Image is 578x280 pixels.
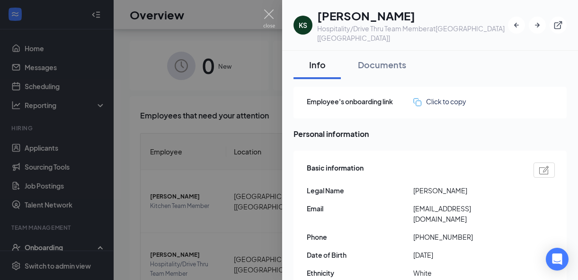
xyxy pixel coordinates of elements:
span: [DATE] [413,250,520,260]
span: White [413,268,520,278]
span: Personal information [293,128,567,140]
div: Documents [358,59,406,71]
span: Email [307,203,413,214]
span: [PERSON_NAME] [413,185,520,196]
button: ArrowRight [529,17,546,34]
svg: ArrowLeftNew [512,20,521,30]
button: ArrowLeftNew [508,17,525,34]
span: Phone [307,232,413,242]
div: KS [299,20,307,30]
span: Basic information [307,163,364,178]
svg: ArrowRight [533,20,542,30]
button: Click to copy [413,96,466,107]
img: click-to-copy.71757273a98fde459dfc.svg [413,98,421,106]
span: Date of Birth [307,250,413,260]
div: Hospitality/Drive Thru Team Member at [GEOGRAPHIC_DATA] [[GEOGRAPHIC_DATA]] [317,24,508,43]
svg: ExternalLink [553,20,563,30]
span: [EMAIL_ADDRESS][DOMAIN_NAME] [413,203,520,224]
span: Legal Name [307,185,413,196]
div: Open Intercom Messenger [546,248,569,271]
span: Ethnicity [307,268,413,278]
h1: [PERSON_NAME] [317,8,508,24]
span: [PHONE_NUMBER] [413,232,520,242]
span: Employee's onboarding link [307,96,413,107]
button: ExternalLink [550,17,567,34]
div: Info [303,59,331,71]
